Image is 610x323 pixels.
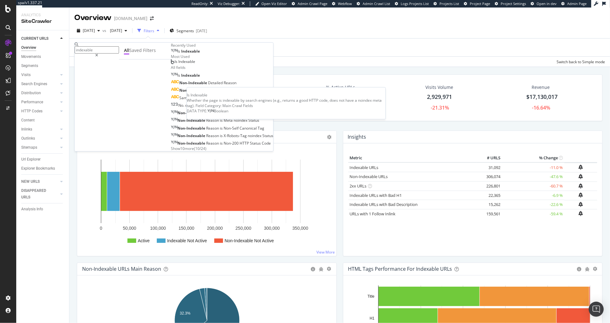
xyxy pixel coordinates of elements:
[196,28,207,33] div: [DATE]
[464,1,490,6] a: Project Page
[431,104,449,111] div: -21.31%
[589,302,604,317] div: Open Intercom Messenger
[21,117,65,124] a: Content
[107,26,130,36] button: [DATE]
[206,118,220,123] span: Reason
[350,202,418,207] a: Indexable URLs with Bad Description
[21,35,48,42] div: CURRENT URLS
[224,141,240,146] span: Non-200
[298,1,327,6] span: Admin Crawl Page
[579,202,583,207] div: bell-plus
[326,84,355,90] div: % Active URLs
[292,1,327,6] a: Admin Crawl Page
[502,153,564,163] th: % Change
[177,133,206,138] span: Non-Indexable
[531,1,557,6] a: Open in dev
[107,28,122,33] span: 2025 May. 7th
[191,1,208,6] div: ReadOnly:
[21,165,55,172] div: Explorer Bookmarks
[240,141,250,146] span: HTTP
[220,126,224,131] span: is
[21,144,37,151] div: Sitemaps
[225,238,274,243] text: Non-Indexable Not Active
[194,146,206,151] span: ( 10 / 24 )
[495,1,526,6] a: Project Settings
[114,15,147,22] div: [DOMAIN_NAME]
[82,153,332,251] div: A chart.
[262,141,271,146] span: Code
[319,267,324,271] div: bug
[579,165,583,170] div: bell-plus
[338,1,352,6] span: Webflow
[207,226,223,231] text: 200,000
[477,191,502,200] td: 22,365
[187,92,385,98] div: Is Indexable
[593,267,597,271] div: gear
[561,1,587,6] a: Admin Page
[135,26,162,36] button: Filters
[234,118,248,123] span: noindex
[123,226,136,231] text: 50,000
[224,133,248,138] span: X-Robots-Tag
[206,141,220,146] span: Reason
[21,108,42,115] div: HTTP Codes
[21,165,65,172] a: Explorer Bookmarks
[21,99,43,105] div: Performance
[21,117,35,124] div: Content
[144,28,154,33] div: Filters
[248,118,259,123] span: Status
[240,126,258,131] span: Canonical
[348,266,452,272] div: HTML Tags Performance for Indexable URLs
[83,28,95,33] span: 2025 Aug. 20th
[258,126,264,131] span: Tag
[214,109,228,114] span: Boolean
[150,226,166,231] text: 100,000
[250,141,262,146] span: Status
[477,153,502,163] th: # URLS
[21,54,41,60] div: Movements
[21,18,64,25] div: SiteCrawler
[21,187,53,201] div: DISAPPEARED URLS
[502,209,564,218] td: -59.4 %
[21,54,65,60] a: Movements
[179,95,193,100] span: Sample
[177,118,206,123] span: Non-Indexable
[185,103,190,108] span: of
[502,162,564,172] td: -11.0 %
[350,211,396,217] a: URLs with 1 Follow Inlink
[348,133,366,141] h4: Insights
[427,93,452,101] div: 2,929,971
[21,44,36,51] div: Overview
[177,110,206,115] span: Non-Indexable
[21,81,47,87] div: Search Engines
[502,182,564,191] td: -60.7 %
[579,211,583,216] div: bell-plus
[177,141,206,146] span: Non-Indexable
[502,191,564,200] td: -6.9 %
[261,1,287,6] span: Open Viz Editor
[220,141,224,146] span: is
[75,46,119,54] input: Search by field name
[100,226,102,231] text: 0
[21,108,58,115] a: HTTP Codes
[395,1,429,6] a: Logs Projects List
[177,126,206,131] span: Non-Indexable
[187,98,385,108] div: Whether the page is indexable by search engines (e.g., returns a good HTTP code, does not have a ...
[208,80,224,85] span: Detailed
[585,267,590,271] div: bug
[311,267,316,271] div: circle-info
[532,104,551,111] div: -16.64%
[21,206,65,213] a: Analysis Info
[332,1,352,6] a: Webflow
[477,200,502,209] td: 15,262
[264,226,280,231] text: 300,000
[236,226,251,231] text: 250,000
[181,49,200,54] span: Indexable
[262,133,273,138] span: Status
[178,103,185,108] span: No.
[21,126,58,133] a: Inlinks
[577,267,582,271] div: circle-info
[255,1,287,6] a: Open Viz Editor
[350,192,402,198] a: Indexable URLs with Bad H1
[129,47,156,54] div: Saved Filters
